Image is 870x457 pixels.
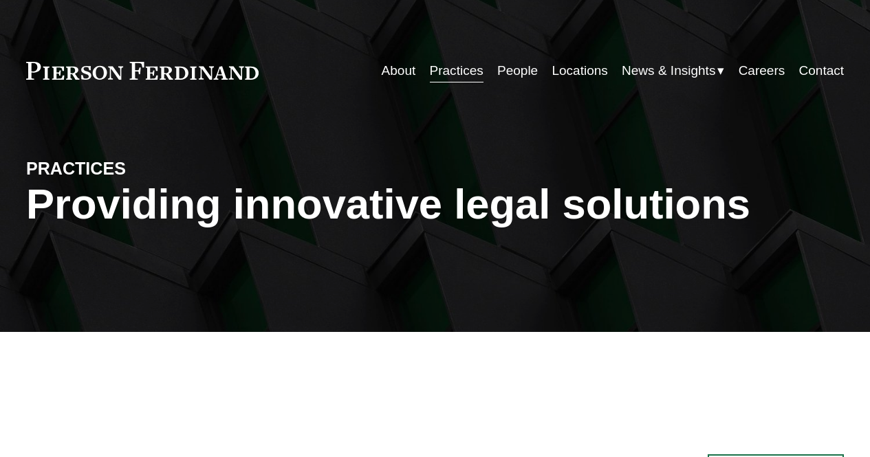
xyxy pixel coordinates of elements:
[552,58,607,84] a: Locations
[622,59,715,82] span: News & Insights
[26,158,230,180] h4: PRACTICES
[26,180,844,228] h1: Providing innovative legal solutions
[739,58,785,84] a: Careers
[382,58,416,84] a: About
[799,58,845,84] a: Contact
[622,58,724,84] a: folder dropdown
[430,58,483,84] a: Practices
[497,58,538,84] a: People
